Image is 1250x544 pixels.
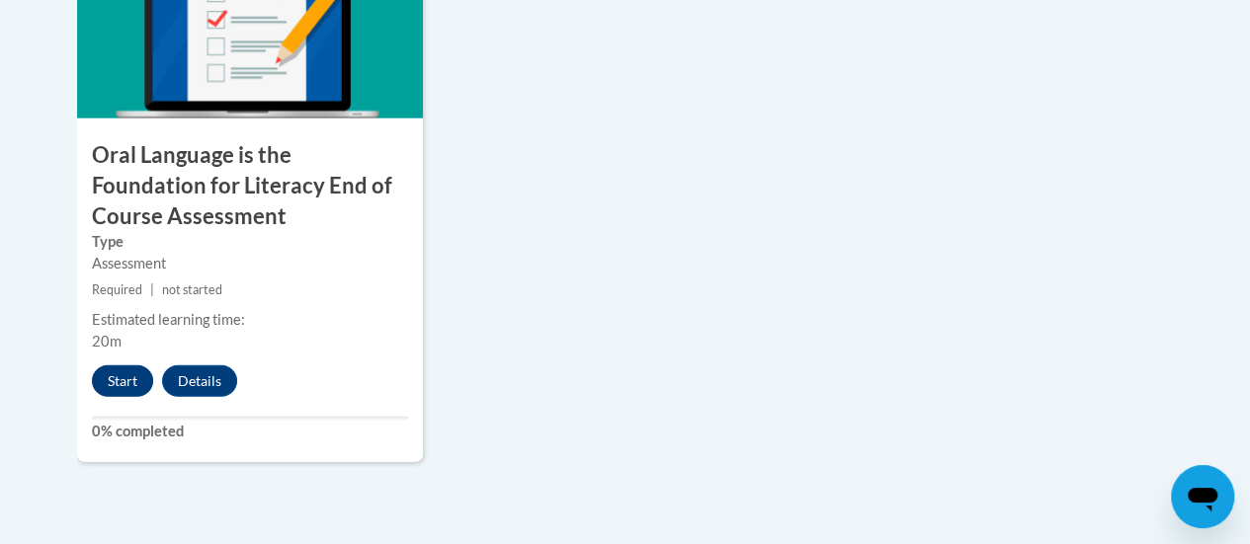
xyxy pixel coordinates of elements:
[92,253,408,274] div: Assessment
[92,282,142,297] span: Required
[92,333,122,350] span: 20m
[1171,465,1234,528] iframe: Button to launch messaging window, conversation in progress
[162,282,222,297] span: not started
[77,140,423,231] h3: Oral Language is the Foundation for Literacy End of Course Assessment
[92,365,153,397] button: Start
[92,421,408,442] label: 0% completed
[92,231,408,253] label: Type
[150,282,154,297] span: |
[92,309,408,331] div: Estimated learning time:
[162,365,237,397] button: Details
